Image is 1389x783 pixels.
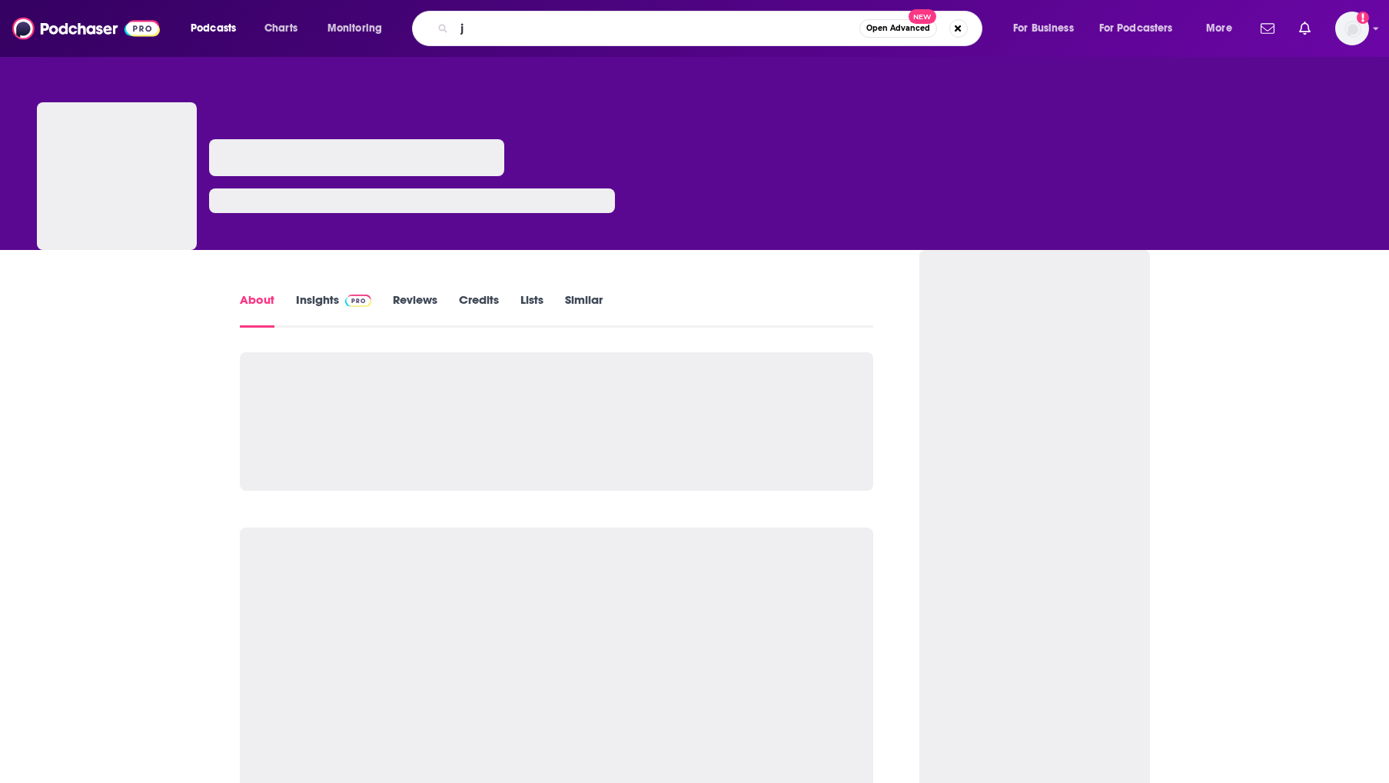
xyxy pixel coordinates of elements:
div: Search podcasts, credits, & more... [427,11,997,46]
button: open menu [317,16,402,41]
span: More [1206,18,1232,39]
button: open menu [1195,16,1251,41]
a: InsightsPodchaser Pro [296,292,372,328]
span: For Business [1013,18,1074,39]
span: Open Advanced [866,25,930,32]
button: open menu [180,16,256,41]
span: Podcasts [191,18,236,39]
button: Open AdvancedNew [859,19,937,38]
a: Charts [254,16,307,41]
a: About [240,292,274,328]
img: User Profile [1335,12,1369,45]
span: Monitoring [327,18,382,39]
button: open menu [1089,16,1195,41]
span: Logged in as ehladik [1335,12,1369,45]
a: Show notifications dropdown [1254,15,1281,42]
button: open menu [1002,16,1093,41]
a: Show notifications dropdown [1293,15,1317,42]
button: Show profile menu [1335,12,1369,45]
a: Similar [565,292,603,328]
a: Credits [459,292,499,328]
a: Reviews [393,292,437,328]
input: Search podcasts, credits, & more... [454,16,859,41]
img: Podchaser Pro [345,295,372,307]
span: Charts [264,18,297,39]
a: Lists [520,292,543,328]
span: New [909,9,936,24]
span: For Podcasters [1099,18,1173,39]
img: Podchaser - Follow, Share and Rate Podcasts [12,14,160,43]
svg: Add a profile image [1357,12,1369,24]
